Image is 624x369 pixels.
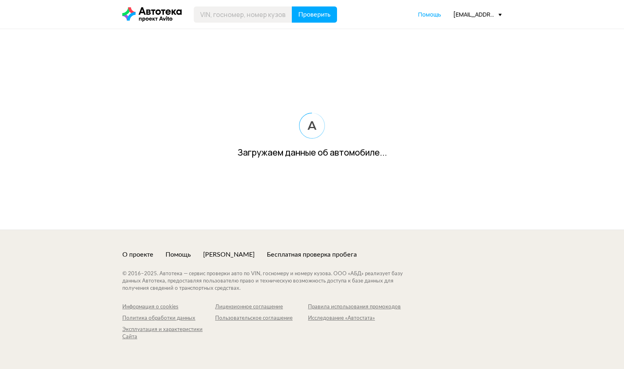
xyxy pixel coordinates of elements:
[215,315,308,322] a: Пользовательское соглашение
[122,250,153,259] a: О проекте
[292,6,337,23] button: Проверить
[308,304,401,311] a: Правила использования промокодов
[308,315,401,322] a: Исследование «Автостата»
[237,147,387,158] div: Загружаем данные об автомобиле...
[122,270,419,292] div: © 2016– 2025 . Автотека — сервис проверки авто по VIN, госномеру и номеру кузова. ООО «АБД» реали...
[122,304,215,311] a: Информация о cookies
[267,250,357,259] a: Бесплатная проверка пробега
[418,11,441,19] a: Помощь
[203,250,255,259] a: [PERSON_NAME]
[215,304,308,311] a: Лицензионное соглашение
[122,326,215,341] a: Эксплуатация и характеристики Сайта
[194,6,292,23] input: VIN, госномер, номер кузова
[453,11,502,18] div: [EMAIL_ADDRESS][DOMAIN_NAME]
[298,11,331,18] span: Проверить
[122,315,215,322] a: Политика обработки данных
[418,11,441,18] span: Помощь
[165,250,191,259] a: Помощь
